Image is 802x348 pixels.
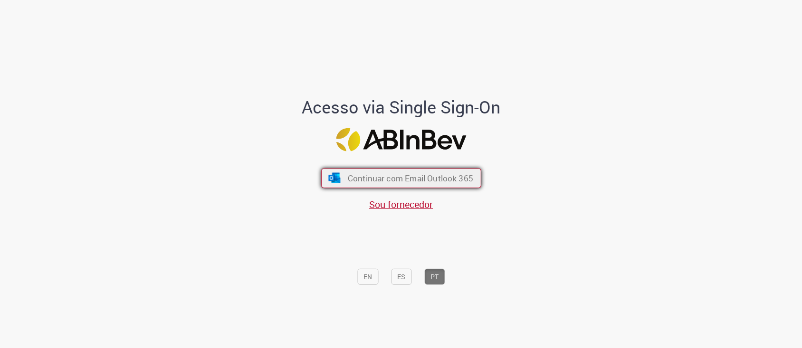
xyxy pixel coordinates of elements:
img: ícone Azure/Microsoft 360 [327,173,341,183]
button: ES [391,269,411,285]
h1: Acesso via Single Sign-On [269,98,533,117]
button: EN [357,269,378,285]
img: Logo ABInBev [336,128,466,151]
span: Continuar com Email Outlook 365 [347,172,473,183]
a: Sou fornecedor [369,198,433,211]
button: ícone Azure/Microsoft 360 Continuar com Email Outlook 365 [321,168,481,188]
button: PT [424,269,445,285]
